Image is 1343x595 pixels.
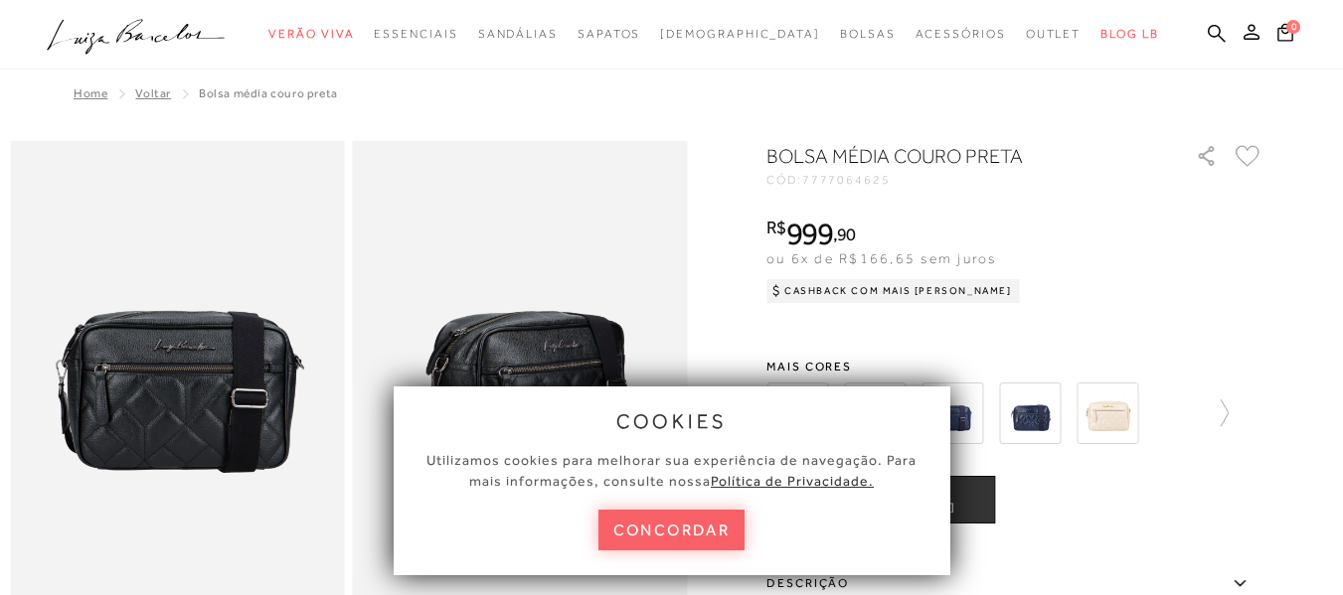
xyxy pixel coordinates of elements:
span: ou 6x de R$166,65 sem juros [766,250,996,266]
a: noSubCategoriesText [478,16,558,53]
span: Bolsas [840,27,896,41]
a: noSubCategoriesText [660,16,820,53]
a: BLOG LB [1100,16,1158,53]
span: BOLSA MÉDIA COURO PRETA [199,86,338,100]
a: noSubCategoriesText [916,16,1006,53]
span: BLOG LB [1100,27,1158,41]
button: concordar [598,510,746,550]
a: noSubCategoriesText [374,16,457,53]
span: 999 [786,216,833,251]
button: 0 [1271,22,1299,49]
img: BOLSA MÉDIA COURO AZUL NAVAL [999,382,1061,444]
span: 90 [837,223,856,244]
span: Verão Viva [268,27,354,41]
a: Política de Privacidade. [711,473,874,489]
div: Cashback com Mais [PERSON_NAME] [766,279,1020,303]
span: cookies [616,410,728,432]
div: CÓD: [766,174,1164,186]
span: Utilizamos cookies para melhorar sua experiência de navegação. Para mais informações, consulte nossa [426,452,917,489]
a: noSubCategoriesText [1026,16,1082,53]
span: 0 [1286,20,1300,34]
a: noSubCategoriesText [578,16,640,53]
span: 7777064625 [802,173,891,187]
a: Voltar [135,86,171,100]
i: R$ [766,219,786,236]
span: [DEMOGRAPHIC_DATA] [660,27,820,41]
a: Home [74,86,107,100]
a: noSubCategoriesText [840,16,896,53]
span: Outlet [1026,27,1082,41]
span: Sapatos [578,27,640,41]
a: noSubCategoriesText [268,16,354,53]
span: Mais cores [766,361,1263,372]
span: Acessórios [916,27,1006,41]
img: BOLSA MÉDIA COURO BEGE NATA [1077,382,1138,444]
h1: BOLSA MÉDIA COURO PRETA [766,142,1139,170]
i: , [833,225,856,243]
span: Sandálias [478,27,558,41]
span: Essenciais [374,27,457,41]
